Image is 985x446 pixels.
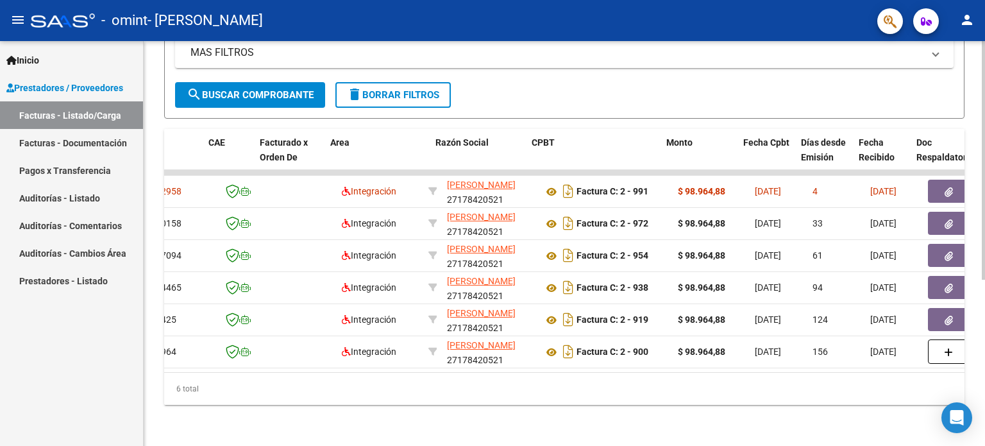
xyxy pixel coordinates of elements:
[678,250,725,261] strong: $ 98.964,88
[755,250,781,261] span: [DATE]
[447,340,516,350] span: [PERSON_NAME]
[147,6,263,35] span: - [PERSON_NAME]
[139,129,203,185] datatable-header-cell: ID
[156,250,181,261] span: 17094
[255,129,325,185] datatable-header-cell: Facturado x Orden De
[447,244,516,254] span: [PERSON_NAME]
[6,53,39,67] span: Inicio
[812,347,828,357] span: 156
[666,137,693,148] span: Monto
[10,12,26,28] mat-icon: menu
[870,282,897,293] span: [DATE]
[342,186,396,196] span: Integración
[325,129,412,185] datatable-header-cell: Area
[738,129,796,185] datatable-header-cell: Fecha Cpbt
[870,250,897,261] span: [DATE]
[342,218,396,228] span: Integración
[870,347,897,357] span: [DATE]
[870,218,897,228] span: [DATE]
[870,186,897,196] span: [DATE]
[577,315,648,325] strong: Factura C: 2 - 919
[801,137,846,162] span: Días desde Emisión
[175,82,325,108] button: Buscar Comprobante
[208,137,225,148] span: CAE
[447,178,533,205] div: 27178420521
[447,306,533,333] div: 27178420521
[6,81,123,95] span: Prestadores / Proveedores
[560,277,577,298] i: Descargar documento
[435,137,489,148] span: Razón Social
[678,186,725,196] strong: $ 98.964,88
[447,210,533,237] div: 27178420521
[812,250,823,261] span: 61
[870,314,897,325] span: [DATE]
[187,87,202,102] mat-icon: search
[260,137,308,162] span: Facturado x Orden De
[755,218,781,228] span: [DATE]
[447,242,533,269] div: 27178420521
[156,282,181,293] span: 14465
[560,309,577,330] i: Descargar documento
[577,251,648,261] strong: Factura C: 2 - 954
[447,276,516,286] span: [PERSON_NAME]
[560,181,577,202] i: Descargar documento
[347,89,439,101] span: Borrar Filtros
[577,187,648,197] strong: Factura C: 2 - 991
[678,314,725,325] strong: $ 98.964,88
[342,250,396,261] span: Integración
[941,402,972,433] div: Open Intercom Messenger
[335,82,451,108] button: Borrar Filtros
[959,12,975,28] mat-icon: person
[678,218,725,228] strong: $ 98.964,88
[447,274,533,301] div: 27178420521
[796,129,854,185] datatable-header-cell: Días desde Emisión
[342,347,396,357] span: Integración
[447,180,516,190] span: [PERSON_NAME]
[812,282,823,293] span: 94
[560,213,577,234] i: Descargar documento
[526,129,661,185] datatable-header-cell: CPBT
[156,218,181,228] span: 20158
[101,6,147,35] span: - omint
[560,341,577,362] i: Descargar documento
[156,314,176,325] span: 9425
[347,87,362,102] mat-icon: delete
[342,282,396,293] span: Integración
[577,219,648,229] strong: Factura C: 2 - 972
[854,129,911,185] datatable-header-cell: Fecha Recibido
[916,137,974,162] span: Doc Respaldatoria
[678,347,725,357] strong: $ 98.964,88
[342,314,396,325] span: Integración
[532,137,555,148] span: CPBT
[812,186,818,196] span: 4
[156,186,181,196] span: 22958
[812,314,828,325] span: 124
[755,282,781,293] span: [DATE]
[678,282,725,293] strong: $ 98.964,88
[755,314,781,325] span: [DATE]
[447,212,516,222] span: [PERSON_NAME]
[330,137,349,148] span: Area
[577,283,648,293] strong: Factura C: 2 - 938
[190,46,923,60] mat-panel-title: MAS FILTROS
[164,373,964,405] div: 6 total
[812,218,823,228] span: 33
[447,308,516,318] span: [PERSON_NAME]
[661,129,738,185] datatable-header-cell: Monto
[560,245,577,266] i: Descargar documento
[577,347,648,357] strong: Factura C: 2 - 900
[755,347,781,357] span: [DATE]
[755,186,781,196] span: [DATE]
[859,137,895,162] span: Fecha Recibido
[447,338,533,365] div: 27178420521
[430,129,526,185] datatable-header-cell: Razón Social
[156,347,176,357] span: 6964
[203,129,255,185] datatable-header-cell: CAE
[743,137,789,148] span: Fecha Cpbt
[187,89,314,101] span: Buscar Comprobante
[175,37,954,68] mat-expansion-panel-header: MAS FILTROS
